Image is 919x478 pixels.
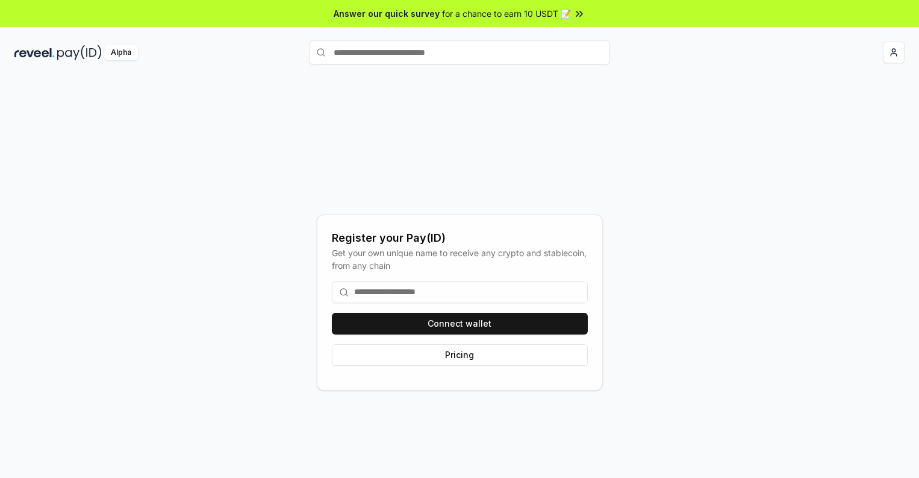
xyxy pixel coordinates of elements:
div: Get your own unique name to receive any crypto and stablecoin, from any chain [332,247,588,272]
img: reveel_dark [14,45,55,60]
div: Register your Pay(ID) [332,230,588,247]
span: Answer our quick survey [334,7,440,20]
button: Connect wallet [332,313,588,335]
img: pay_id [57,45,102,60]
span: for a chance to earn 10 USDT 📝 [442,7,571,20]
button: Pricing [332,344,588,366]
div: Alpha [104,45,138,60]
